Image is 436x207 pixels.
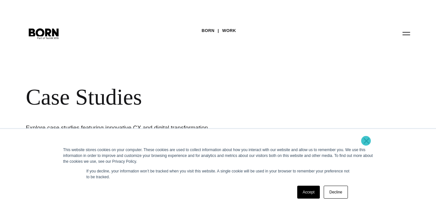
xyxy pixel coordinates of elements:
[324,186,348,199] a: Decline
[86,168,350,180] p: If you decline, your information won’t be tracked when you visit this website. A single cookie wi...
[222,26,236,36] a: Work
[26,123,219,141] h1: Explore case studies featuring innovative CX and digital transformation solutions across a range ...
[297,186,320,199] a: Accept
[202,26,215,36] a: BORN
[63,147,373,164] div: This website stores cookies on your computer. These cookies are used to collect information about...
[363,138,370,144] a: ×
[399,26,414,40] button: Open
[26,84,394,110] div: Case Studies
